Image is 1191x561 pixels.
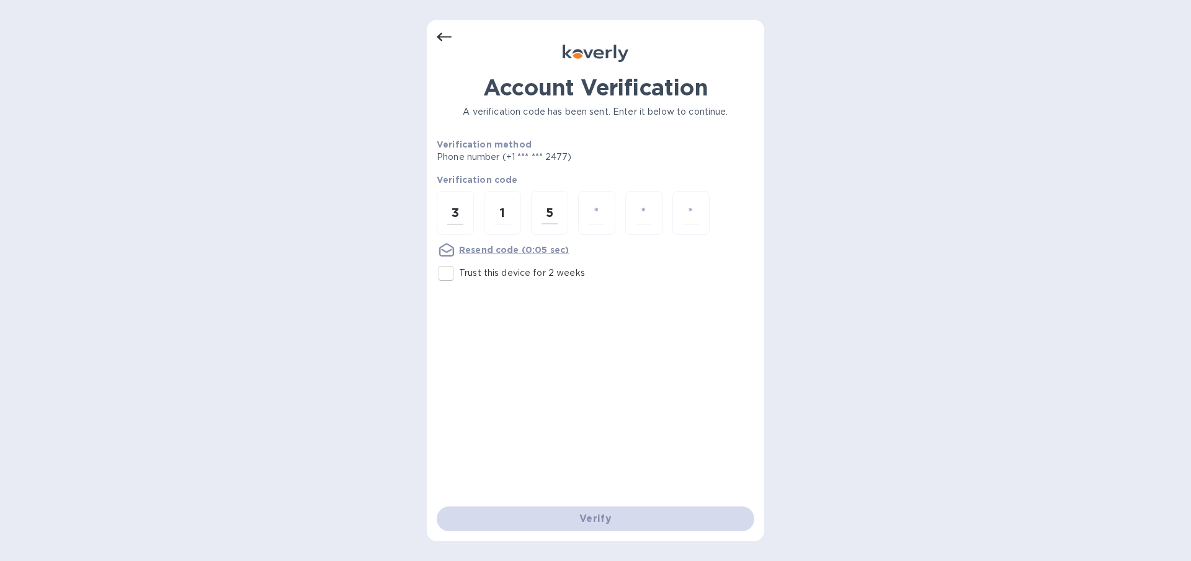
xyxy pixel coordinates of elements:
b: Verification method [437,139,532,149]
p: Phone number (+1 *** *** 2477) [437,151,666,164]
p: Trust this device for 2 weeks [459,267,585,280]
u: Resend code (0:05 sec) [459,245,569,255]
p: Verification code [437,174,754,186]
p: A verification code has been sent. Enter it below to continue. [437,105,754,118]
h1: Account Verification [437,74,754,100]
